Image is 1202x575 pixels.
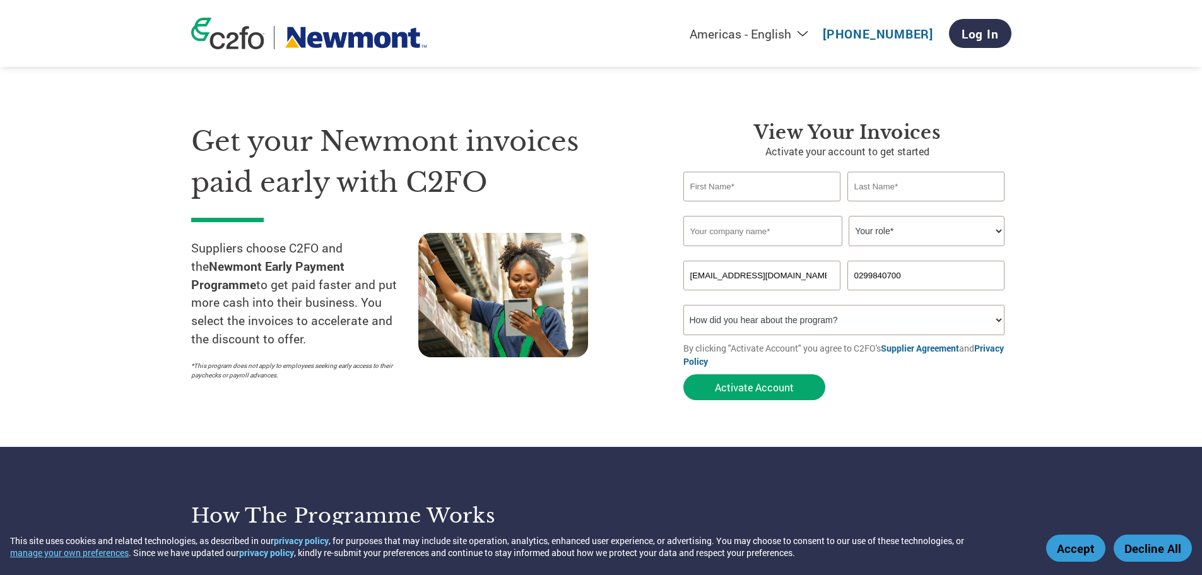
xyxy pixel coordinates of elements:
input: First Name* [683,172,841,201]
a: privacy policy [239,547,294,559]
a: privacy policy [274,535,329,547]
div: Inavlid Email Address [683,292,841,300]
h1: Get your Newmont invoices paid early with C2FO [191,121,645,203]
input: Phone* [847,261,1005,290]
h3: View your invoices [683,121,1011,144]
div: Invalid company name or company name is too long [683,247,1005,256]
img: c2fo logo [191,18,264,49]
p: *This program does not apply to employees seeking early access to their paychecks or payroll adva... [191,361,406,380]
input: Your company name* [683,216,842,246]
strong: Newmont Early Payment Programme [191,258,345,292]
button: manage your own preferences [10,547,129,559]
select: Title/Role [849,216,1005,246]
a: Privacy Policy [683,342,1004,367]
a: Supplier Agreement [881,342,959,354]
button: Accept [1046,535,1105,562]
p: By clicking "Activate Account" you agree to C2FO's and [683,341,1011,368]
div: Invalid first name or first name is too long [683,203,841,211]
p: Suppliers choose C2FO and the to get paid faster and put more cash into their business. You selec... [191,239,418,348]
button: Activate Account [683,374,825,400]
a: [PHONE_NUMBER] [823,26,933,42]
img: Newmont [284,26,428,49]
div: Inavlid Phone Number [847,292,1005,300]
div: Invalid last name or last name is too long [847,203,1005,211]
h3: How the programme works [191,503,586,528]
img: supply chain worker [418,233,588,357]
a: Log In [949,19,1011,48]
p: Activate your account to get started [683,144,1011,159]
input: Last Name* [847,172,1005,201]
div: This site uses cookies and related technologies, as described in our , for purposes that may incl... [10,535,1028,559]
button: Decline All [1114,535,1192,562]
input: Invalid Email format [683,261,841,290]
